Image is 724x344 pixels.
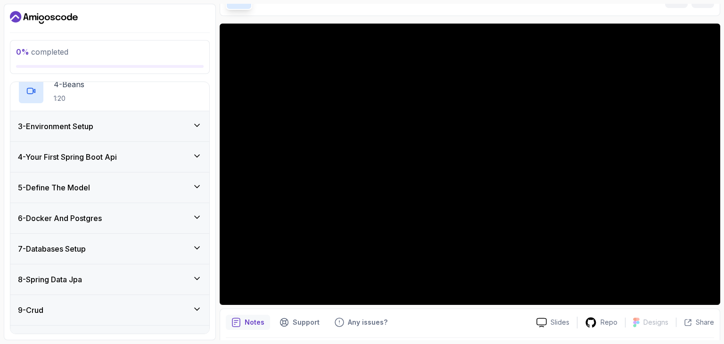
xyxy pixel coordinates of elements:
p: 1:20 [54,94,84,103]
h3: 3 - Environment Setup [18,121,93,132]
button: notes button [226,315,270,330]
button: Feedback button [329,315,393,330]
p: Any issues? [348,318,387,327]
span: 0 % [16,47,29,57]
h3: 6 - Docker And Postgres [18,213,102,224]
button: 9-Crud [10,295,209,325]
button: 4-Beans1:20 [18,78,202,104]
a: Repo [577,317,625,328]
p: Repo [601,318,617,327]
p: Share [696,318,714,327]
button: 4-Your First Spring Boot Api [10,142,209,172]
button: 8-Spring Data Jpa [10,264,209,295]
button: 7-Databases Setup [10,234,209,264]
h3: 9 - Crud [18,304,43,316]
button: Share [676,318,714,327]
h3: 8 - Spring Data Jpa [18,274,82,285]
iframe: 1 - Spring vs Spring Boot [220,24,720,305]
span: completed [16,47,68,57]
p: 4 - Beans [54,79,84,90]
h3: 7 - Databases Setup [18,243,86,254]
p: Support [293,318,320,327]
p: Designs [643,318,668,327]
h3: 4 - Your First Spring Boot Api [18,151,117,163]
p: Slides [551,318,569,327]
button: Support button [274,315,325,330]
button: 3-Environment Setup [10,111,209,141]
a: Dashboard [10,10,78,25]
button: 6-Docker And Postgres [10,203,209,233]
button: 5-Define The Model [10,172,209,203]
p: Notes [245,318,264,327]
a: Slides [529,318,577,328]
h3: 5 - Define The Model [18,182,90,193]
